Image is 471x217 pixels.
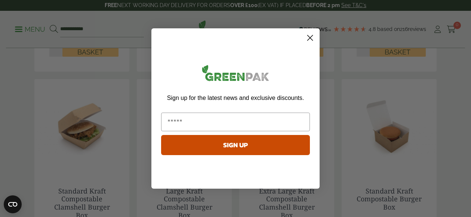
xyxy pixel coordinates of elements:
input: Email [161,113,310,131]
button: SIGN UP [161,135,310,155]
button: Open CMP widget [4,195,22,213]
span: Sign up for the latest news and exclusive discounts. [167,95,304,101]
img: greenpak_logo [161,62,310,87]
button: Close dialog [304,31,317,44]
